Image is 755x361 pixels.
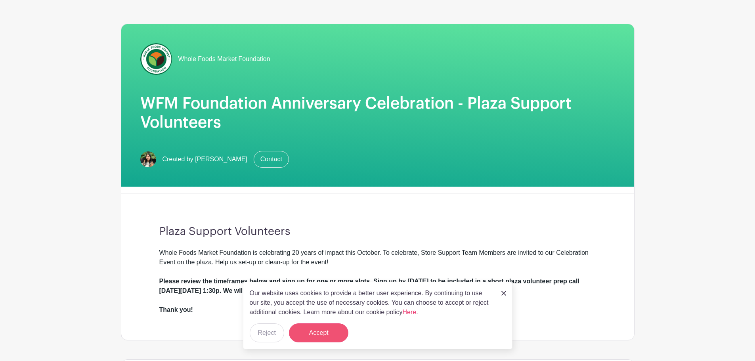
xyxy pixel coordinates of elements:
[178,54,270,64] span: Whole Foods Market Foundation
[159,225,596,239] h3: Plaza Support Volunteers
[140,43,172,75] img: wfmf_primary_badge_4c.png
[250,288,493,317] p: Our website uses cookies to provide a better user experience. By continuing to use our site, you ...
[289,323,348,342] button: Accept
[140,151,156,167] img: mireya.jpg
[403,309,417,315] a: Here
[159,248,596,315] div: Whole Foods Market Foundation is celebrating 20 years of impact this October. To celebrate, Store...
[250,323,284,342] button: Reject
[254,151,289,168] a: Contact
[162,155,247,164] span: Created by [PERSON_NAME]
[501,291,506,296] img: close_button-5f87c8562297e5c2d7936805f587ecaba9071eb48480494691a3f1689db116b3.svg
[140,94,615,132] h1: WFM Foundation Anniversary Celebration - Plaza Support Volunteers
[159,278,579,313] strong: Please review the timeframes below and sign up for one or more slots. Sign up by [DATE] to be inc...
